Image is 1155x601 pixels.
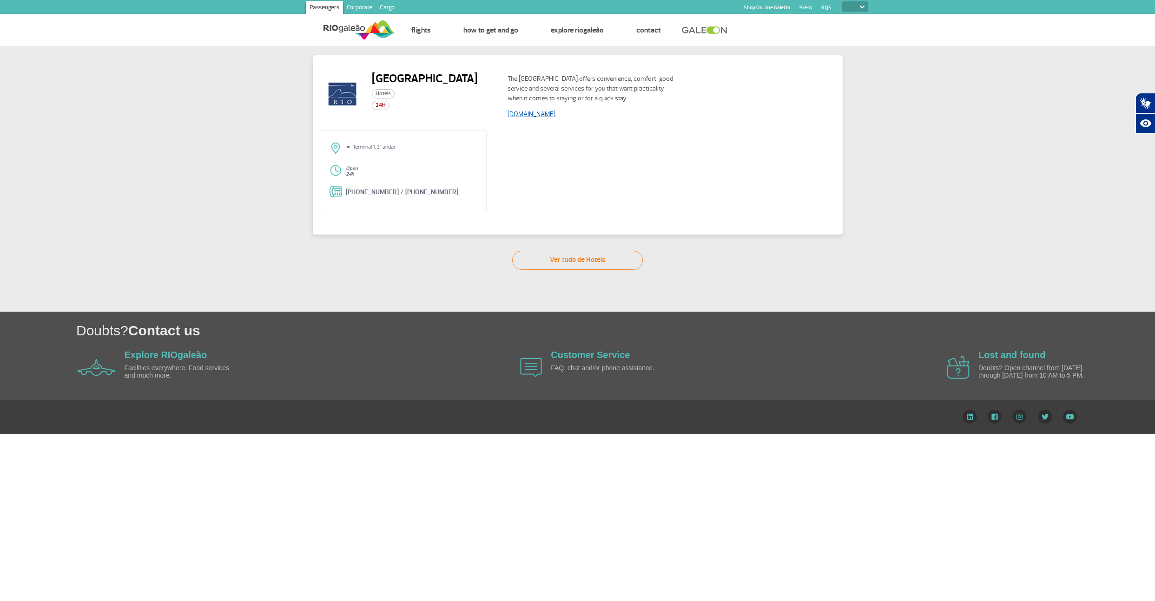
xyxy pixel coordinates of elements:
[1135,93,1155,113] button: Abrir tradutor de língua de sinais.
[636,26,661,35] a: Contact
[125,365,231,379] p: Facilities everywhere. Food services and much more.
[1135,93,1155,134] div: Plugin de acessibilidade da Hand Talk.
[520,358,542,377] img: airplane icon
[988,410,1002,424] img: Facebook
[306,1,343,16] a: Passengers
[463,26,518,35] a: How to get and go
[821,5,832,11] a: RQS
[346,144,398,150] li: Terminal 1, 3º andar
[78,359,115,376] img: airplane icon
[372,101,389,110] span: 24H
[978,365,1085,379] p: Doubts? Open channel from [DATE] through [DATE] from 10 AM to 5 PM.
[1038,410,1052,424] img: Twitter
[512,251,643,270] a: Ver tudo de Hotels
[551,26,604,35] a: Explore RIOgaleão
[978,350,1045,360] a: Lost and found
[125,350,207,360] a: Explore RIOgaleão
[1012,410,1027,424] img: Instagram
[799,5,812,11] a: Press
[551,365,658,372] p: FAQ, chat and/or phone assistance.
[320,72,364,116] img: riohotel-logo.png
[376,1,398,16] a: Cargo
[744,5,790,11] a: Shop On-line GaleOn
[346,165,358,171] strong: Open
[551,350,630,360] a: Customer Service
[343,1,376,16] a: Corporate
[128,323,200,338] span: Contact us
[1063,410,1077,424] img: YouTube
[508,110,555,118] a: [DOMAIN_NAME]
[963,410,977,424] img: LinkedIn
[508,74,675,103] p: The [GEOGRAPHIC_DATA] offers convenience, comfort, good service and several services for you that...
[411,26,431,35] a: Flights
[76,321,1155,340] h1: Doubts?
[372,89,395,98] span: Hotels
[372,72,478,85] h2: [GEOGRAPHIC_DATA]
[346,188,458,196] a: [PHONE_NUMBER] / [PHONE_NUMBER]
[947,356,970,379] img: airplane icon
[1135,113,1155,134] button: Abrir recursos assistivos.
[346,171,477,177] p: 24h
